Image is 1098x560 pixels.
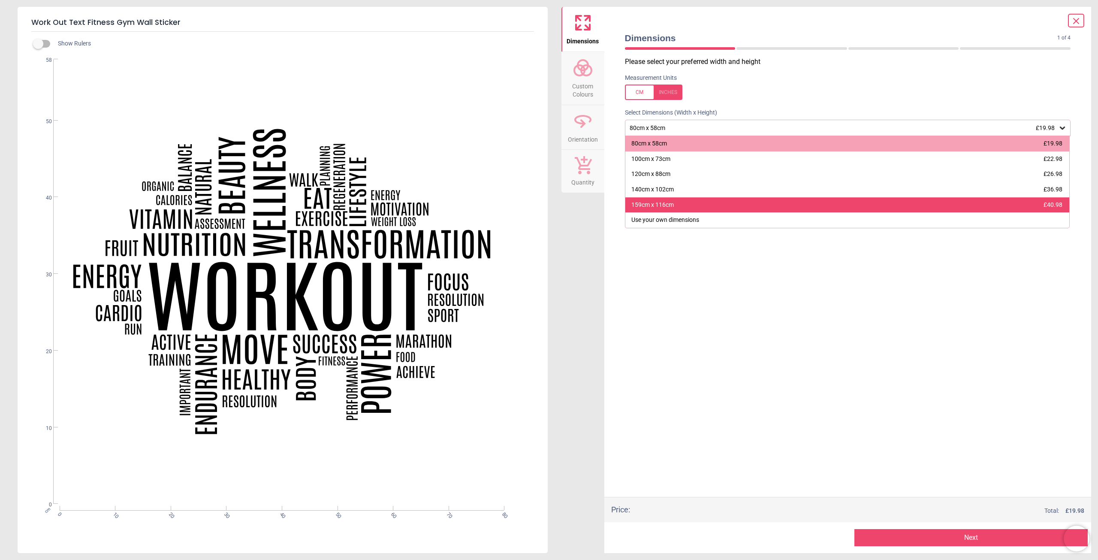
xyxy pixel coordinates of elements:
span: £19.98 [1044,140,1062,147]
iframe: Brevo live chat [1064,526,1089,551]
span: 70 [445,511,450,517]
span: 30 [223,511,228,517]
span: £22.98 [1044,155,1062,162]
div: Use your own dimensions [631,216,699,224]
span: 20 [167,511,172,517]
span: 20 [36,348,52,355]
span: 50 [36,118,52,125]
label: Measurement Units [625,74,677,82]
span: Custom Colours [562,78,603,99]
label: Select Dimensions (Width x Height) [618,109,717,117]
span: £40.98 [1044,201,1062,208]
p: Please select your preferred width and height [625,57,1078,67]
div: Price : [611,504,630,515]
button: Custom Colours [561,52,604,105]
button: Quantity [561,150,604,193]
span: 0 [56,511,61,517]
button: Next [854,529,1088,546]
span: Dimensions [625,32,1058,44]
div: Total: [643,507,1085,515]
span: 30 [36,271,52,278]
span: 19.98 [1069,507,1084,514]
span: 1 of 4 [1057,34,1071,42]
span: £ [1065,507,1084,515]
h5: Work Out Text Fitness Gym Wall Sticker [31,14,534,32]
span: cm [43,506,51,514]
span: 60 [389,511,395,517]
span: 10 [111,511,117,517]
span: 10 [36,425,52,432]
div: Show Rulers [38,39,548,49]
div: 120cm x 88cm [631,170,670,179]
span: 80 [501,511,506,517]
div: 80cm x 58cm [631,139,667,148]
span: Dimensions [567,33,599,46]
div: 80cm x 58cm [629,124,1059,132]
span: Quantity [571,174,594,187]
div: 140cm x 102cm [631,185,674,194]
button: Orientation [561,105,604,150]
button: Dimensions [561,7,604,51]
span: 50 [334,511,339,517]
span: 0 [36,501,52,509]
span: 58 [36,57,52,64]
span: Orientation [568,131,598,144]
span: £36.98 [1044,186,1062,193]
span: £19.98 [1036,124,1055,131]
div: 159cm x 116cm [631,201,674,209]
span: £26.98 [1044,170,1062,177]
span: 40 [36,194,52,202]
div: 100cm x 73cm [631,155,670,163]
span: 40 [278,511,284,517]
